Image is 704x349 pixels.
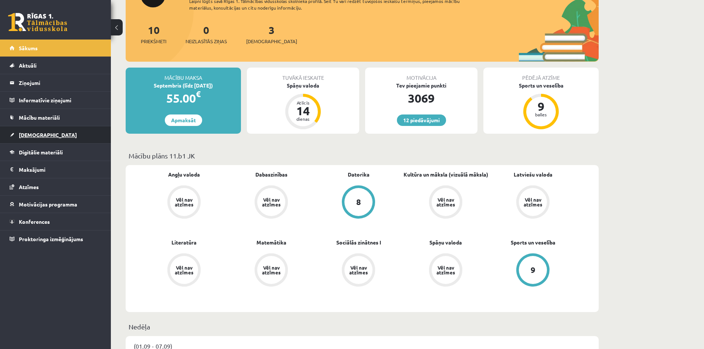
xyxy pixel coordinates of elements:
[247,68,359,82] div: Tuvākā ieskaite
[171,239,197,246] a: Literatūra
[10,213,102,230] a: Konferences
[126,89,241,107] div: 55.00
[19,184,39,190] span: Atzīmes
[19,114,60,121] span: Mācību materiāli
[19,236,83,242] span: Proktoringa izmēģinājums
[402,253,489,288] a: Vēl nav atzīmes
[483,82,599,89] div: Sports un veselība
[19,62,37,69] span: Aktuāli
[19,92,102,109] legend: Informatīvie ziņojumi
[10,178,102,195] a: Atzīmes
[348,171,370,178] a: Datorika
[10,144,102,161] a: Digitālie materiāli
[196,89,201,99] span: €
[10,74,102,91] a: Ziņojumi
[165,114,202,126] a: Apmaksāt
[10,40,102,57] a: Sākums
[404,171,488,178] a: Kultūra un māksla (vizuālā māksla)
[19,131,77,138] span: [DEMOGRAPHIC_DATA]
[10,230,102,247] a: Proktoringa izmēģinājums
[261,265,282,275] div: Vēl nav atzīmes
[336,239,381,246] a: Sociālās zinātnes I
[8,13,67,31] a: Rīgas 1. Tālmācības vidusskola
[530,100,552,112] div: 9
[365,68,477,82] div: Motivācija
[511,239,555,246] a: Sports un veselība
[483,82,599,130] a: Sports un veselība 9 balles
[530,112,552,117] div: balles
[429,239,462,246] a: Spāņu valoda
[10,196,102,213] a: Motivācijas programma
[126,68,241,82] div: Mācību maksa
[489,185,577,220] a: Vēl nav atzīmes
[186,38,227,45] span: Neizlasītās ziņas
[483,68,599,82] div: Pēdējā atzīme
[514,171,552,178] a: Latviešu valoda
[174,197,194,207] div: Vēl nav atzīmes
[315,185,402,220] a: 8
[10,92,102,109] a: Informatīvie ziņojumi
[523,197,543,207] div: Vēl nav atzīmes
[129,322,596,332] p: Nedēļa
[19,45,38,51] span: Sākums
[228,185,315,220] a: Vēl nav atzīmes
[19,149,63,155] span: Digitālie materiāli
[168,171,200,178] a: Angļu valoda
[315,253,402,288] a: Vēl nav atzīmes
[141,23,166,45] a: 10Priekšmeti
[10,161,102,178] a: Maksājumi
[397,114,446,126] a: 12 piedāvājumi
[10,57,102,74] a: Aktuāli
[174,265,194,275] div: Vēl nav atzīmes
[246,23,297,45] a: 3[DEMOGRAPHIC_DATA]
[186,23,227,45] a: 0Neizlasītās ziņas
[19,218,50,225] span: Konferences
[435,265,456,275] div: Vēl nav atzīmes
[261,197,282,207] div: Vēl nav atzīmes
[247,82,359,130] a: Spāņu valoda Atlicis 14 dienas
[247,82,359,89] div: Spāņu valoda
[140,253,228,288] a: Vēl nav atzīmes
[10,109,102,126] a: Mācību materiāli
[228,253,315,288] a: Vēl nav atzīmes
[356,198,361,206] div: 8
[402,185,489,220] a: Vēl nav atzīmes
[10,126,102,143] a: [DEMOGRAPHIC_DATA]
[129,151,596,161] p: Mācību plāns 11.b1 JK
[246,38,297,45] span: [DEMOGRAPHIC_DATA]
[531,266,535,274] div: 9
[435,197,456,207] div: Vēl nav atzīmes
[19,161,102,178] legend: Maksājumi
[140,185,228,220] a: Vēl nav atzīmes
[292,105,314,117] div: 14
[292,117,314,121] div: dienas
[141,38,166,45] span: Priekšmeti
[292,100,314,105] div: Atlicis
[365,89,477,107] div: 3069
[365,82,477,89] div: Tev pieejamie punkti
[489,253,577,288] a: 9
[348,265,369,275] div: Vēl nav atzīmes
[255,171,288,178] a: Dabaszinības
[126,82,241,89] div: Septembris (līdz [DATE])
[256,239,286,246] a: Matemātika
[19,201,77,208] span: Motivācijas programma
[19,74,102,91] legend: Ziņojumi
